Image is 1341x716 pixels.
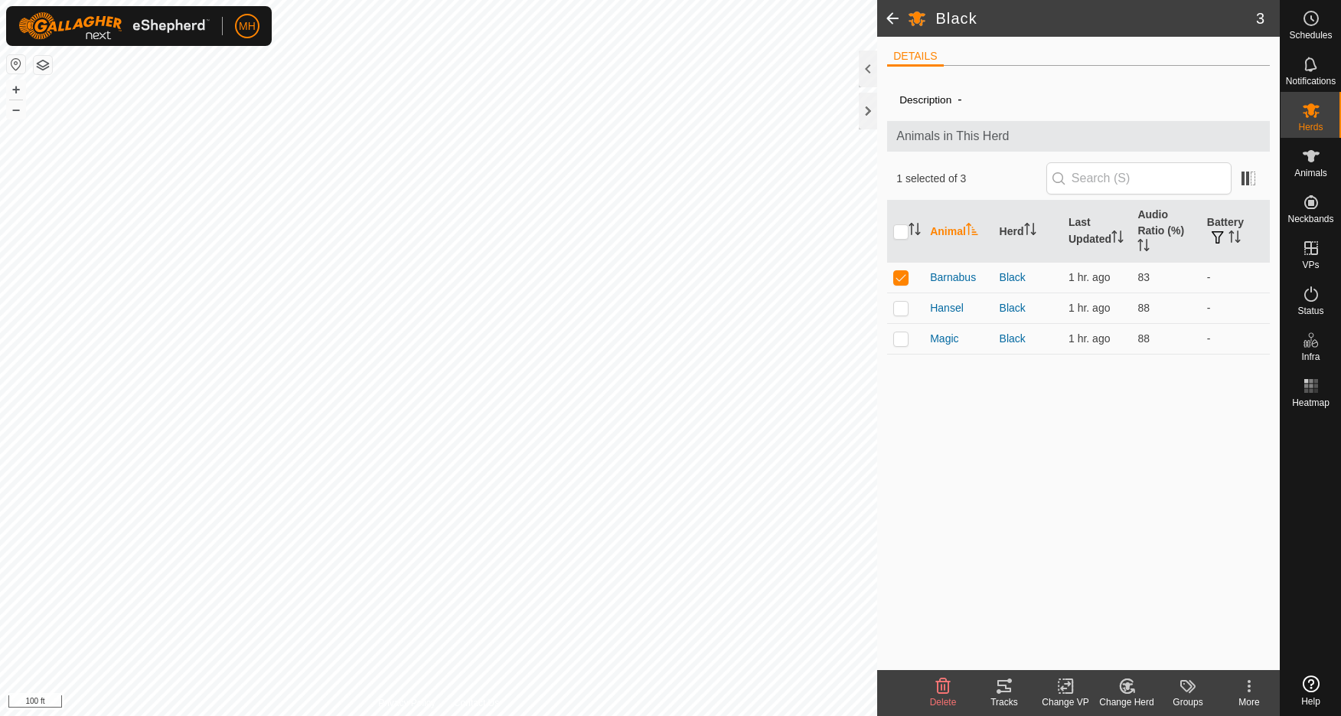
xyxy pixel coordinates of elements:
[7,55,25,74] button: Reset Map
[1228,233,1241,245] p-sorticon: Activate to sort
[1000,300,1056,316] div: Black
[930,697,957,708] span: Delete
[966,225,978,237] p-sorticon: Activate to sort
[1256,7,1264,30] span: 3
[1301,697,1320,706] span: Help
[1131,201,1200,263] th: Audio Ratio (%)
[1046,162,1232,195] input: Search (S)
[1069,271,1111,283] span: Aug 16, 2025, 7:00 AM
[1035,695,1096,709] div: Change VP
[930,331,958,347] span: Magic
[1301,352,1320,361] span: Infra
[1201,323,1270,354] td: -
[1298,123,1323,132] span: Herds
[1201,201,1270,263] th: Battery
[1287,214,1333,224] span: Neckbands
[1297,306,1323,315] span: Status
[1286,77,1336,86] span: Notifications
[1292,398,1330,407] span: Heatmap
[1069,302,1111,314] span: Aug 16, 2025, 7:00 AM
[896,127,1261,145] span: Animals in This Herd
[1137,332,1150,345] span: 88
[1024,225,1036,237] p-sorticon: Activate to sort
[1062,201,1131,263] th: Last Updated
[1000,270,1056,286] div: Black
[994,201,1062,263] th: Herd
[1137,241,1150,253] p-sorticon: Activate to sort
[1281,669,1341,712] a: Help
[454,696,499,710] a: Contact Us
[1289,31,1332,40] span: Schedules
[1111,233,1124,245] p-sorticon: Activate to sort
[1201,293,1270,323] td: -
[1302,260,1319,270] span: VPs
[7,80,25,99] button: +
[930,300,964,316] span: Hansel
[18,12,210,40] img: Gallagher Logo
[7,100,25,119] button: –
[378,696,436,710] a: Privacy Policy
[1000,331,1056,347] div: Black
[1219,695,1280,709] div: More
[924,201,993,263] th: Animal
[887,48,943,67] li: DETAILS
[1069,332,1111,345] span: Aug 16, 2025, 7:00 AM
[1201,262,1270,293] td: -
[951,87,967,112] span: -
[1096,695,1157,709] div: Change Herd
[899,94,951,106] label: Description
[909,225,921,237] p-sorticon: Activate to sort
[930,270,976,286] span: Barnabus
[935,9,1255,28] h2: Black
[1137,302,1150,314] span: 88
[1137,271,1150,283] span: 83
[239,18,256,34] span: MH
[34,56,52,74] button: Map Layers
[1294,168,1327,178] span: Animals
[1157,695,1219,709] div: Groups
[974,695,1035,709] div: Tracks
[896,171,1046,187] span: 1 selected of 3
